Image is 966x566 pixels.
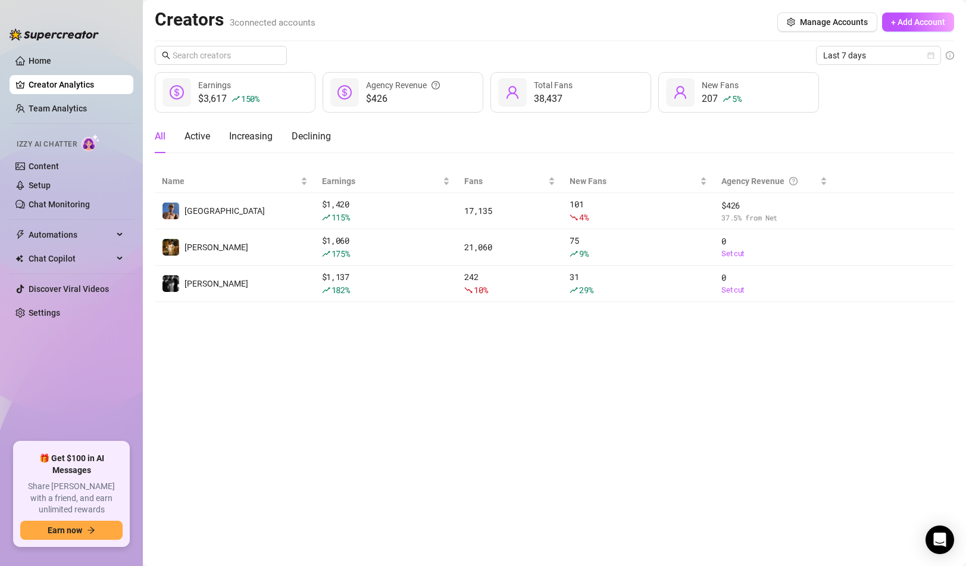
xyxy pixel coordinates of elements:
span: Chat Copilot [29,249,113,268]
span: thunderbolt [15,230,25,240]
div: 242 [464,270,555,297]
span: Last 7 days [823,46,934,64]
span: rise [322,286,330,294]
span: rise [723,95,731,103]
span: question-circle [789,175,798,188]
button: Manage Accounts [777,13,877,32]
div: Agency Revenue [366,79,440,92]
th: Earnings [315,170,458,193]
div: All [155,129,165,144]
span: calendar [927,52,934,59]
span: 29 % [579,284,593,296]
button: + Add Account [882,13,954,32]
span: fall [570,213,578,222]
span: Earnings [322,175,441,188]
span: 3 connected accounts [230,17,315,28]
div: 21,060 [464,241,555,254]
div: 31 [570,270,707,297]
a: Set cut [721,248,827,260]
span: setting [787,18,795,26]
span: Name [162,175,298,188]
span: 10 % [474,284,487,296]
span: 4 % [579,212,588,223]
span: Total Fans [534,80,573,90]
span: Share [PERSON_NAME] with a friend, and earn unlimited rewards [20,481,123,516]
span: rise [232,95,240,103]
span: [GEOGRAPHIC_DATA] [185,206,265,216]
div: 75 [570,234,707,260]
span: New Fans [570,175,698,188]
span: 150 % [241,93,260,104]
span: rise [570,250,578,258]
span: 9 % [579,248,588,259]
span: question-circle [432,79,440,92]
span: rise [322,213,330,222]
span: $426 [366,92,440,106]
div: 38,437 [534,92,573,106]
div: Increasing [229,129,273,144]
span: Izzy AI Chatter [17,139,77,150]
a: Discover Viral Videos [29,284,109,294]
span: rise [322,250,330,258]
div: Agency Revenue [721,175,817,188]
span: Manage Accounts [800,17,868,27]
th: Fans [457,170,562,193]
span: Fans [464,175,546,188]
span: [PERSON_NAME] [185,242,248,252]
a: Home [29,56,51,66]
a: Creator Analytics [29,75,124,94]
div: Declining [292,129,331,144]
a: Settings [29,308,60,318]
div: 17,135 [464,204,555,217]
div: $3,617 [198,92,260,106]
span: search [162,51,170,60]
div: $ 1,420 [322,198,451,224]
a: Team Analytics [29,104,87,113]
span: dollar-circle [337,85,352,99]
a: Content [29,161,59,171]
span: 115 % [332,212,350,223]
div: Active [185,129,210,144]
button: Earn nowarrow-right [20,521,123,540]
span: Earn now [48,525,82,535]
span: Earnings [198,80,231,90]
img: Dallas [162,203,179,219]
img: Marvin [162,275,179,292]
span: dollar-circle [170,85,184,99]
span: fall [464,286,473,294]
span: $ 426 [721,199,827,212]
span: rise [570,286,578,294]
div: 0 [721,235,827,260]
span: [PERSON_NAME] [185,279,248,288]
div: 101 [570,198,707,224]
a: Chat Monitoring [29,200,90,209]
img: logo-BBDzfeDw.svg [10,29,99,41]
span: 182 % [332,284,350,296]
a: Set cut [721,284,827,296]
span: 5 % [732,93,741,104]
img: AI Chatter [82,134,100,151]
div: $ 1,137 [322,270,451,297]
input: Search creators [173,49,270,62]
span: 175 % [332,248,350,259]
span: New Fans [702,80,739,90]
div: Open Intercom Messenger [926,525,954,554]
span: Automations [29,225,113,244]
span: user [673,85,687,99]
img: Chat Copilot [15,254,23,263]
span: info-circle [946,51,954,60]
span: + Add Account [891,17,945,27]
span: 🎁 Get $100 in AI Messages [20,453,123,476]
img: Marvin [162,239,179,256]
h2: Creators [155,8,315,31]
th: New Fans [562,170,714,193]
span: user [505,85,520,99]
div: 0 [721,271,827,296]
div: 207 [702,92,741,106]
span: arrow-right [87,526,95,534]
a: Setup [29,181,51,190]
th: Name [155,170,315,193]
span: 37.5 % from Net [721,212,827,223]
div: $ 1,060 [322,234,451,260]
